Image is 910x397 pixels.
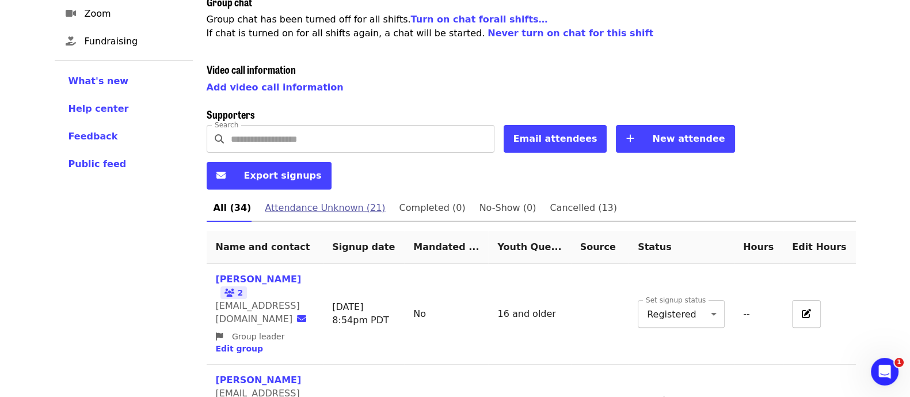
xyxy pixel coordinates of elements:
[216,274,302,285] a: [PERSON_NAME]
[638,241,672,252] span: Status
[616,125,734,153] button: New attendee
[323,231,404,264] th: Signup date
[504,125,607,153] button: Email attendees
[871,358,898,385] iframe: Intercom live chat
[68,75,129,86] span: What's new
[215,134,224,145] i: search icon
[220,286,248,299] span: 2
[894,358,904,367] span: 1
[413,241,479,252] span: Mandated Service
[216,300,300,324] span: [EMAIL_ADDRESS][DOMAIN_NAME]
[297,313,313,324] a: envelope icon
[207,231,323,264] th: Name and contact
[207,62,296,77] span: Video call information
[216,343,263,355] button: Edit group
[513,133,597,144] span: Email attendees
[497,241,561,252] span: Youth Question
[646,297,706,304] label: Set signup status
[802,308,811,319] i: pen-to-square icon
[216,375,302,385] a: [PERSON_NAME]
[543,194,624,222] a: Cancelled (13)
[214,200,252,216] span: All (34)
[232,332,284,341] span: Group leader
[626,133,634,144] i: plus icon
[652,133,725,144] span: New attendee
[85,7,184,21] span: Zoom
[323,264,404,365] td: [DATE] 8:54pm PDT
[258,194,392,222] a: Attendance Unknown (21)
[734,264,783,365] td: --
[638,300,725,328] div: Registered
[488,27,653,40] button: Never turn on chat for this shift
[207,194,258,222] a: All (34)
[404,264,488,365] td: No
[66,36,76,47] i: hand-holding-heart icon
[411,14,548,25] a: Turn on chat forall shifts…
[244,170,322,181] span: Export signups
[207,107,255,122] span: Supporters
[473,194,543,222] a: No-Show (0)
[265,200,385,216] span: Attendance Unknown (21)
[68,74,179,88] a: What's new
[207,82,344,93] a: Add video call information
[297,313,306,324] i: envelope icon
[85,35,184,48] span: Fundraising
[399,200,466,216] span: Completed (0)
[68,102,179,116] a: Help center
[55,28,193,55] a: Fundraising
[207,14,654,39] span: Group chat has been turned off for all shifts . If chat is turned on for all shifts again, a chat...
[68,157,179,171] a: Public feed
[783,231,855,264] th: Edit Hours
[231,125,494,153] input: Search
[216,332,223,342] i: flag icon
[215,122,238,128] label: Search
[393,194,473,222] a: Completed (0)
[571,231,629,264] th: Source
[479,200,536,216] span: No-Show (0)
[216,344,263,353] span: Edit group
[734,231,783,264] th: Hours
[66,8,76,19] i: video icon
[224,288,235,298] i: users icon
[68,103,129,114] span: Help center
[68,158,127,169] span: Public feed
[216,170,226,181] i: envelope icon
[207,162,332,190] button: Export signups
[550,200,617,216] span: Cancelled (13)
[68,130,118,143] button: Feedback
[488,264,570,365] td: 16 and older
